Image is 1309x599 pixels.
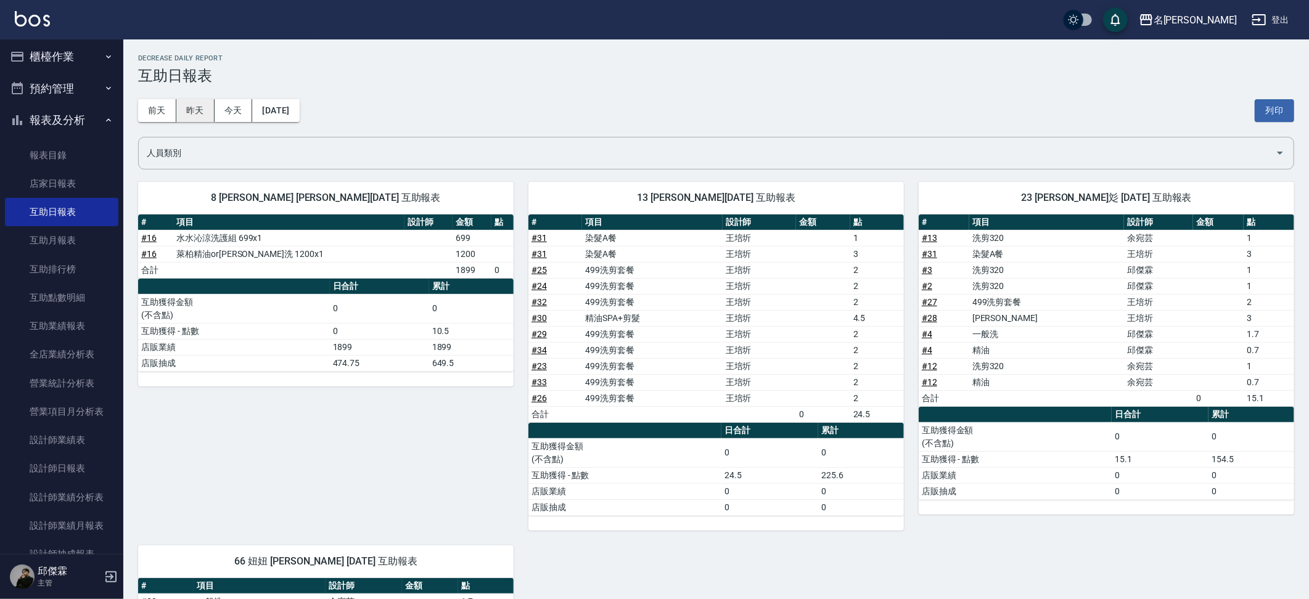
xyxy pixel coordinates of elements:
a: #26 [531,393,547,403]
a: #30 [531,313,547,323]
td: 洗剪320 [969,278,1124,294]
td: 互助獲得金額 (不含點) [138,294,330,323]
a: #16 [141,233,157,243]
td: 0 [721,483,818,499]
td: 1 [1244,262,1294,278]
a: #13 [922,233,937,243]
td: 互助獲得金額 (不含點) [528,438,721,467]
a: 互助點數明細 [5,283,118,312]
td: 499洗剪套餐 [969,294,1124,310]
th: 點 [491,214,514,230]
th: # [138,214,173,230]
td: 王培圻 [723,230,797,246]
td: 1899 [429,339,514,355]
a: 互助日報表 [5,198,118,226]
td: 1899 [330,339,429,355]
td: 合計 [528,406,582,422]
td: 699 [453,230,491,246]
a: #4 [922,345,932,355]
td: 邱傑霖 [1124,278,1193,294]
a: #33 [531,377,547,387]
td: 余宛芸 [1124,358,1193,374]
td: 1 [1244,358,1294,374]
td: 15.1 [1112,451,1208,467]
td: 王培圻 [723,246,797,262]
td: 店販業績 [919,467,1112,483]
table: a dense table [919,407,1294,500]
span: 66 妞妞 [PERSON_NAME] [DATE] 互助報表 [153,555,499,568]
td: 499洗剪套餐 [582,358,722,374]
td: 4.5 [850,310,904,326]
td: 1 [850,230,904,246]
th: 日合計 [330,279,429,295]
button: Open [1270,143,1290,163]
td: 0 [1112,483,1208,499]
h5: 邱傑霖 [38,565,101,577]
td: 0 [1193,390,1244,406]
a: 互助業績報表 [5,312,118,340]
td: 王培圻 [723,294,797,310]
button: 報表及分析 [5,104,118,136]
td: 2 [850,342,904,358]
a: #23 [531,361,547,371]
td: 染髮A餐 [969,246,1124,262]
td: 0 [721,499,818,515]
td: 染髮A餐 [582,246,722,262]
td: 邱傑霖 [1124,262,1193,278]
td: 2 [850,326,904,342]
th: 設計師 [723,214,797,230]
td: 225.6 [818,467,904,483]
button: 櫃檯作業 [5,41,118,73]
th: 累計 [1208,407,1294,423]
a: #25 [531,265,547,275]
td: 染髮A餐 [582,230,722,246]
th: 日合計 [1112,407,1208,423]
td: 0 [1112,467,1208,483]
td: 余宛芸 [1124,230,1193,246]
td: 2 [850,262,904,278]
th: 金額 [1193,214,1244,230]
a: #28 [922,313,937,323]
td: 王培圻 [1124,246,1193,262]
td: 0 [818,499,904,515]
a: #3 [922,265,932,275]
th: 項目 [173,214,404,230]
th: 設計師 [326,578,402,594]
th: 項目 [582,214,722,230]
button: save [1103,7,1128,32]
td: 3 [1244,310,1294,326]
button: [DATE] [252,99,299,122]
td: 洗剪320 [969,358,1124,374]
th: 點 [850,214,904,230]
a: #4 [922,329,932,339]
td: 洗剪320 [969,262,1124,278]
table: a dense table [528,423,904,516]
td: 萊柏精油or[PERSON_NAME]洗 1200x1 [173,246,404,262]
table: a dense table [528,214,904,423]
td: 499洗剪套餐 [582,262,722,278]
button: 列印 [1255,99,1294,122]
th: 金額 [402,578,458,594]
td: 0 [1208,467,1294,483]
input: 人員名稱 [144,142,1270,164]
a: 互助月報表 [5,226,118,255]
td: 0 [796,406,850,422]
a: 全店業績分析表 [5,340,118,369]
a: 設計師業績表 [5,426,118,454]
td: 互助獲得 - 點數 [528,467,721,483]
td: [PERSON_NAME] [969,310,1124,326]
a: #27 [922,297,937,307]
td: 精油 [969,342,1124,358]
button: 前天 [138,99,176,122]
a: 營業項目月分析表 [5,397,118,426]
td: 0 [429,294,514,323]
th: # [919,214,969,230]
td: 1 [1244,278,1294,294]
img: Person [10,564,35,589]
a: 設計師日報表 [5,454,118,483]
td: 1899 [453,262,491,278]
a: #2 [922,281,932,291]
td: 王培圻 [723,358,797,374]
td: 0 [1112,422,1208,451]
td: 24.5 [721,467,818,483]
